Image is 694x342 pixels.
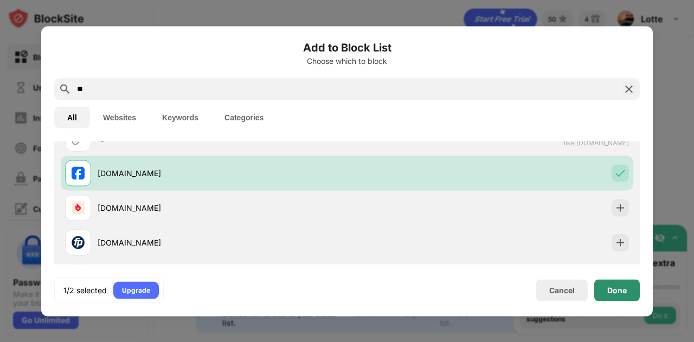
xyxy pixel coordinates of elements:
button: All [54,106,90,128]
div: [DOMAIN_NAME] [98,167,347,179]
button: Websites [90,106,149,128]
button: Categories [211,106,277,128]
div: Upgrade [122,285,150,295]
h6: Add to Block List [54,39,640,55]
div: Choose which to block [54,56,640,65]
div: [DOMAIN_NAME] [98,237,347,248]
div: Done [607,286,627,294]
img: search.svg [59,82,72,95]
div: [DOMAIN_NAME] [98,202,347,214]
div: 1/2 selected [63,285,107,295]
img: favicons [72,166,85,179]
button: Keywords [149,106,211,128]
img: favicons [72,236,85,249]
img: search-close [622,82,635,95]
img: favicons [72,201,85,214]
div: Cancel [549,286,575,295]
